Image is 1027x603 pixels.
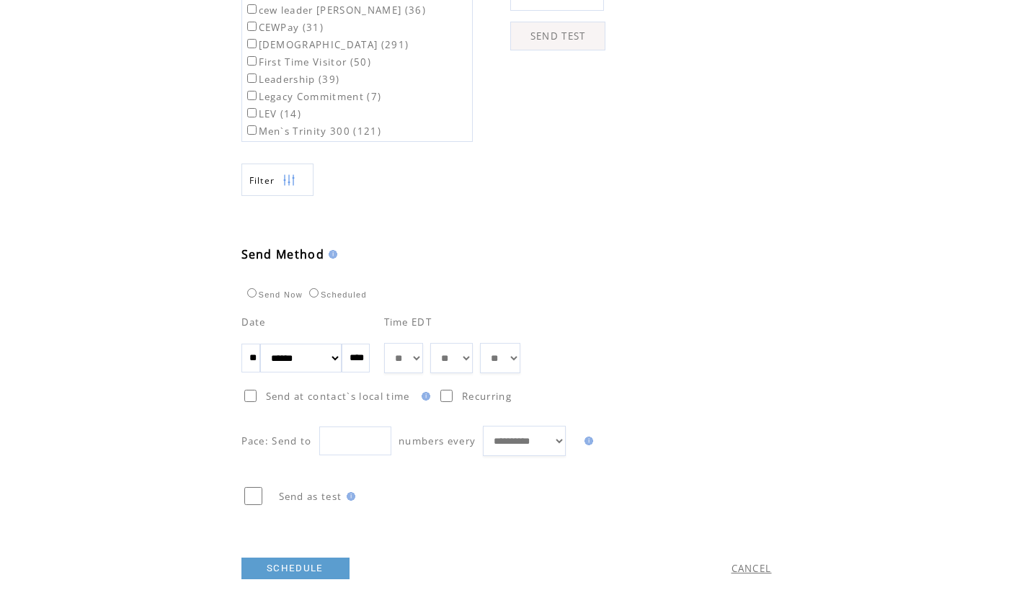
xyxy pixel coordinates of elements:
[249,174,275,187] span: Show filters
[247,125,257,135] input: Men`s Trinity 300 (121)
[580,437,593,445] img: help.gif
[241,316,266,329] span: Date
[241,558,350,579] a: SCHEDULE
[732,562,772,575] a: CANCEL
[244,55,372,68] label: First Time Visitor (50)
[306,290,367,299] label: Scheduled
[244,290,303,299] label: Send Now
[384,316,432,329] span: Time EDT
[247,22,257,31] input: CEWPay (31)
[241,164,314,196] a: Filter
[399,434,476,447] span: numbers every
[309,288,319,298] input: Scheduled
[324,250,337,259] img: help.gif
[241,246,325,262] span: Send Method
[279,490,342,503] span: Send as test
[241,434,312,447] span: Pace: Send to
[342,492,355,501] img: help.gif
[244,90,382,103] label: Legacy Commitment (7)
[247,108,257,117] input: LEV (14)
[247,56,257,66] input: First Time Visitor (50)
[462,390,512,403] span: Recurring
[247,4,257,14] input: cew leader [PERSON_NAME] (36)
[510,22,605,50] a: SEND TEST
[266,390,410,403] span: Send at contact`s local time
[247,73,257,83] input: Leadership (39)
[244,21,324,34] label: CEWPay (31)
[244,38,409,51] label: [DEMOGRAPHIC_DATA] (291)
[247,91,257,100] input: Legacy Commitment (7)
[283,164,295,197] img: filters.png
[417,392,430,401] img: help.gif
[244,125,382,138] label: Men`s Trinity 300 (121)
[244,73,340,86] label: Leadership (39)
[247,288,257,298] input: Send Now
[247,39,257,48] input: [DEMOGRAPHIC_DATA] (291)
[244,107,302,120] label: LEV (14)
[244,4,427,17] label: cew leader [PERSON_NAME] (36)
